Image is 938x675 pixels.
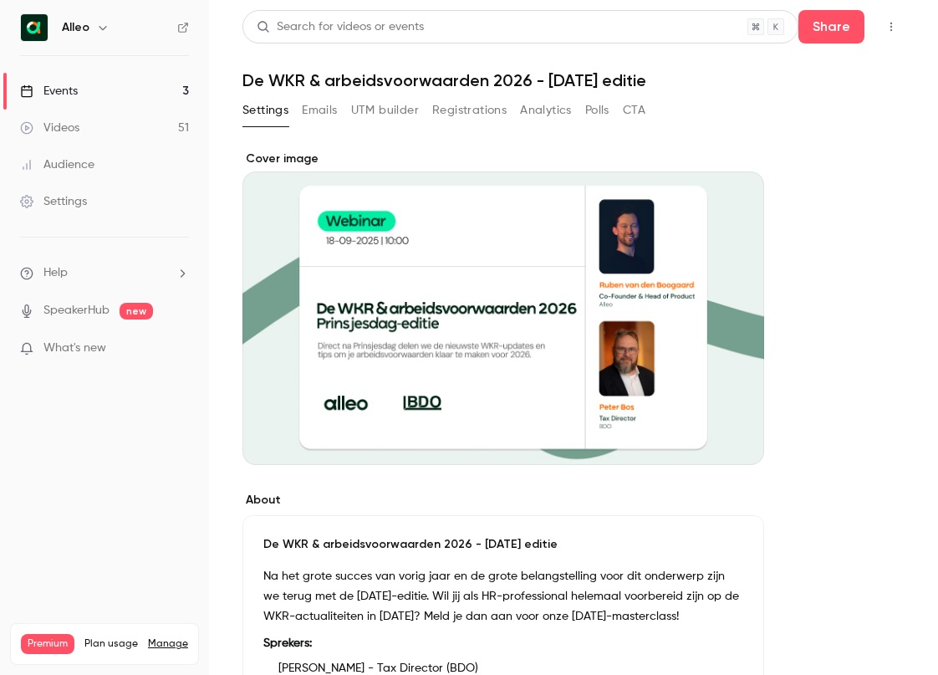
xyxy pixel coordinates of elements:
[21,634,74,654] span: Premium
[242,97,288,124] button: Settings
[242,151,764,167] label: Cover image
[62,19,89,36] h6: Alleo
[520,97,572,124] button: Analytics
[242,151,764,465] section: Cover image
[432,97,507,124] button: Registrations
[257,18,424,36] div: Search for videos or events
[43,340,106,357] span: What's new
[20,83,78,100] div: Events
[623,97,645,124] button: CTA
[242,70,905,90] h1: De WKR & arbeidsvoorwaarden 2026 - [DATE] editie
[263,637,312,649] strong: Sprekers:
[20,264,189,282] li: help-dropdown-opener
[798,10,864,43] button: Share
[84,637,138,651] span: Plan usage
[242,492,764,509] label: About
[302,97,337,124] button: Emails
[20,120,79,136] div: Videos
[263,566,743,626] p: Na het grote succes van vorig jaar en de grote belangstelling voor dit onderwerp zijn we terug me...
[263,536,743,553] p: De WKR & arbeidsvoorwaarden 2026 - [DATE] editie
[585,97,609,124] button: Polls
[20,156,94,173] div: Audience
[43,302,110,320] a: SpeakerHub
[20,193,87,210] div: Settings
[21,14,48,41] img: Alleo
[148,637,188,651] a: Manage
[43,264,68,282] span: Help
[120,303,153,320] span: new
[351,97,419,124] button: UTM builder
